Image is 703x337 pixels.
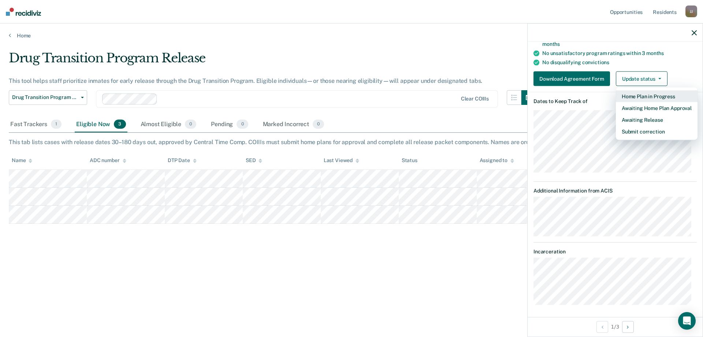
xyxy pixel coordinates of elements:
dt: Incarceration [533,249,697,255]
dt: Dates to Keep Track of [533,98,697,105]
div: No disqualifying [542,59,697,66]
span: 1 [51,120,62,129]
span: months [542,41,560,47]
div: Assigned to [480,157,514,164]
div: SED [246,157,263,164]
div: This tab lists cases with release dates 30–180 days out, approved by Central Time Comp. COIIIs mu... [9,139,694,146]
button: Update status [616,72,667,86]
button: Submit correction [616,126,698,138]
div: Status [402,157,417,164]
div: No unsatisfactory program ratings within 3 [542,50,697,56]
button: Next Opportunity [622,321,634,333]
span: 0 [185,120,196,129]
button: Awaiting Release [616,114,698,126]
div: Fast Trackers [9,117,63,133]
span: 0 [313,120,324,129]
dt: Additional Information from ACIS [533,188,697,194]
span: months [646,50,664,56]
div: Pending [209,117,249,133]
div: Eligible Now [75,117,127,133]
div: ADC number [90,157,126,164]
div: Open Intercom Messenger [678,312,696,330]
button: Home Plan in Progress [616,91,698,102]
button: Download Agreement Form [533,72,610,86]
div: This tool helps staff prioritize inmates for early release through the Drug Transition Program. E... [9,77,536,84]
div: Name [12,157,32,164]
span: 0 [237,120,248,129]
a: Download Agreement Form [533,72,613,86]
img: Recidiviz [6,8,41,16]
div: 1 / 3 [528,317,703,336]
span: 3 [114,120,126,129]
div: Almost Eligible [139,117,198,133]
div: Last Viewed [324,157,359,164]
button: Previous Opportunity [596,321,608,333]
span: convictions [582,59,609,65]
a: Home [9,32,694,39]
div: DTP Date [168,157,197,164]
button: Awaiting Home Plan Approval [616,102,698,114]
div: Clear COIIIs [461,96,489,102]
div: Marked Incorrect [261,117,326,133]
div: Drug Transition Program Release [9,51,536,72]
div: J J [685,6,697,17]
span: Drug Transition Program Release [12,94,78,100]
